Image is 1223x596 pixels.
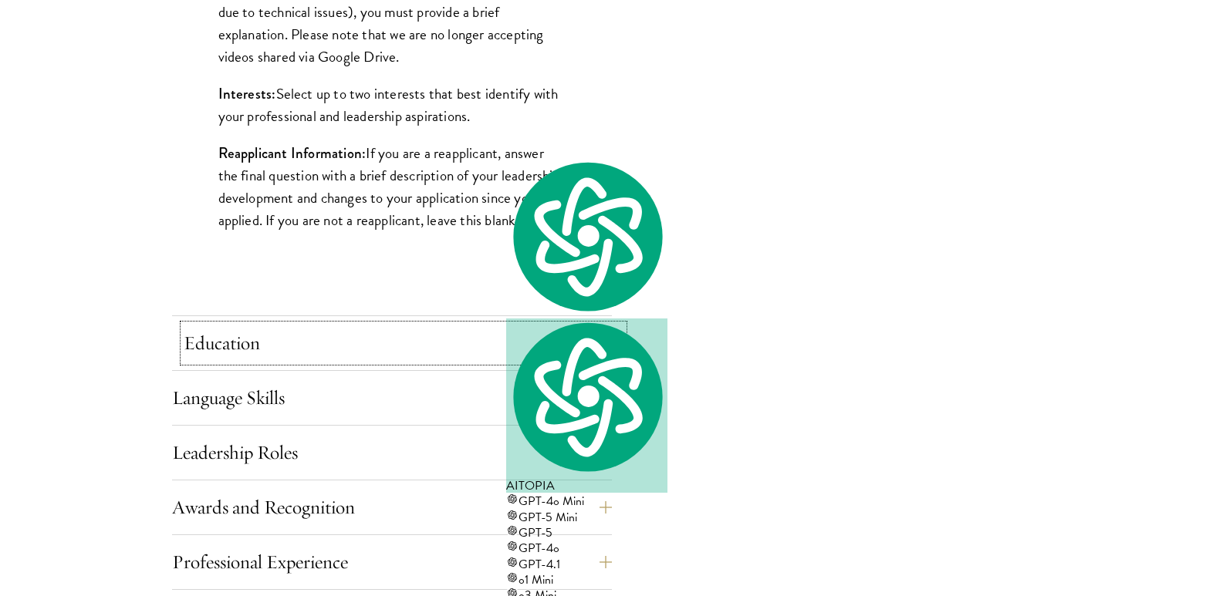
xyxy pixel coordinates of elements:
img: gpt-black.svg [506,493,519,505]
div: o1 Mini [506,571,667,587]
strong: Reapplicant Information: [218,143,367,163]
strong: Interests: [218,83,276,104]
img: logo.svg [506,318,667,475]
img: gpt-black.svg [506,509,519,521]
button: Leadership Roles [172,434,612,471]
div: AITOPIA [506,318,667,493]
img: gpt-black.svg [506,571,519,584]
p: Select up to two interests that best identify with your professional and leadership aspirations. [218,82,566,127]
div: GPT-5 Mini [506,509,667,524]
div: GPT-4o [506,540,667,555]
button: Professional Experience [172,544,612,581]
div: GPT-4o Mini [506,493,667,508]
div: GPT-5 [506,524,667,540]
button: Language Skills [172,379,612,416]
button: Education [184,325,623,362]
div: GPT-4.1 [506,556,667,571]
button: Awards and Recognition [172,489,612,526]
img: gpt-black.svg [506,556,519,568]
p: If you are a reapplicant, answer the final question with a brief description of your leadership d... [218,142,566,231]
img: gpt-black.svg [506,540,519,552]
img: gpt-black.svg [506,524,519,537]
img: logo.svg [506,158,667,315]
